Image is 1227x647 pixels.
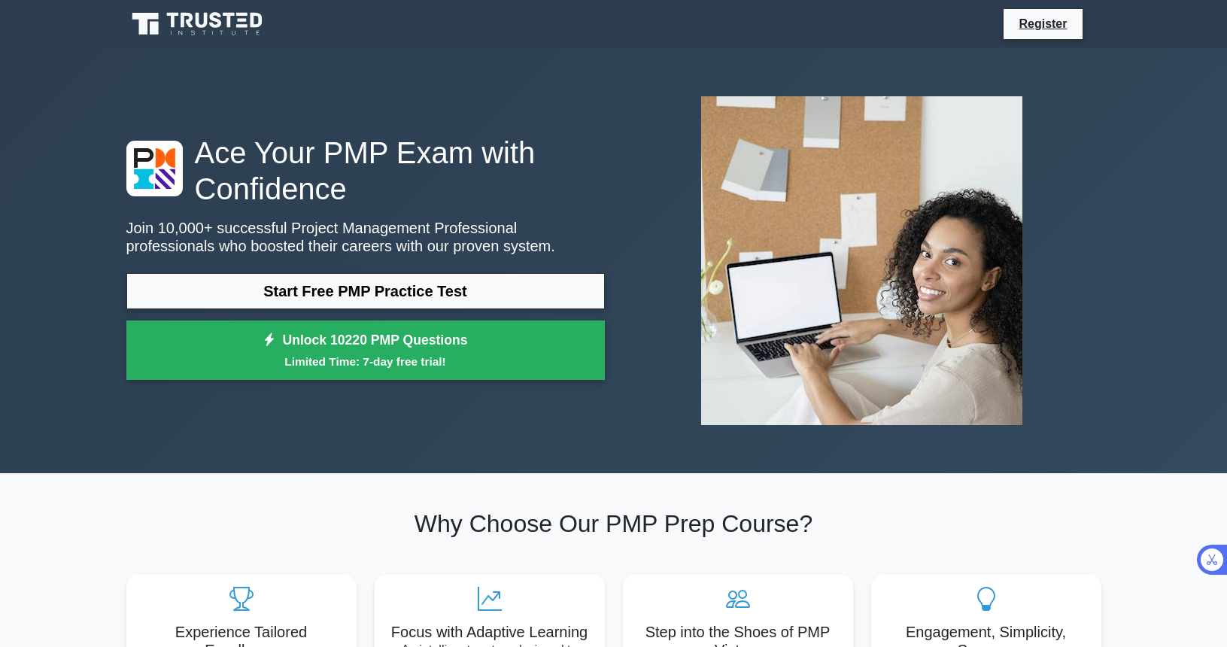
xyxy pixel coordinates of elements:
a: Unlock 10220 PMP QuestionsLimited Time: 7-day free trial! [126,320,605,381]
small: Limited Time: 7-day free trial! [145,353,586,370]
a: Register [1010,14,1076,33]
h1: Ace Your PMP Exam with Confidence [126,135,605,207]
h2: Why Choose Our PMP Prep Course? [126,509,1101,538]
h5: Focus with Adaptive Learning [387,623,593,641]
p: Join 10,000+ successful Project Management Professional professionals who boosted their careers w... [126,219,605,255]
a: Start Free PMP Practice Test [126,273,605,309]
